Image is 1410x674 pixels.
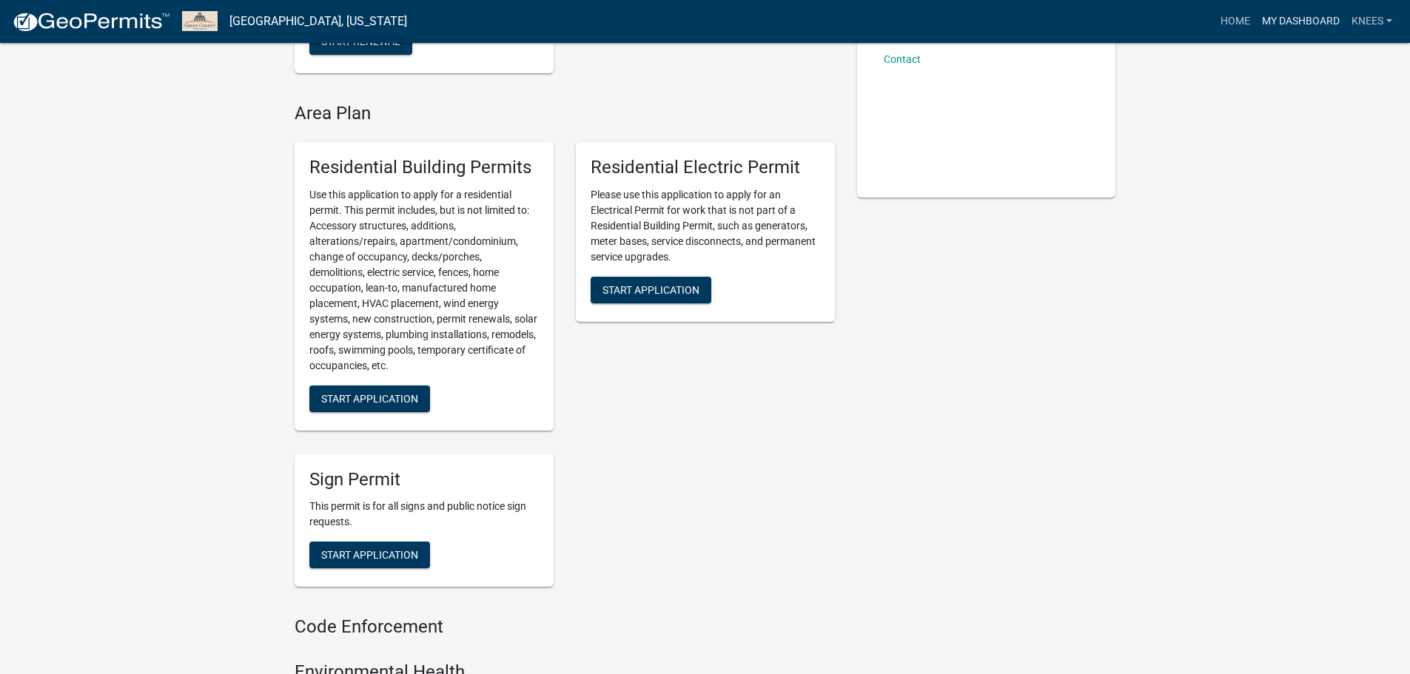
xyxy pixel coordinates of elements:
a: Contact [884,53,921,65]
button: Start Application [309,385,430,412]
p: This permit is for all signs and public notice sign requests. [309,499,539,530]
p: Please use this application to apply for an Electrical Permit for work that is not part of a Resi... [591,187,820,265]
a: My Dashboard [1256,7,1346,36]
p: Use this application to apply for a residential permit. This permit includes, but is not limited ... [309,187,539,374]
span: Start Application [321,392,418,404]
h4: Area Plan [295,103,835,124]
button: Start Application [309,542,430,568]
h5: Sign Permit [309,469,539,491]
h5: Residential Building Permits [309,157,539,178]
h4: Code Enforcement [295,616,835,638]
span: Start Application [602,283,699,295]
a: [GEOGRAPHIC_DATA], [US_STATE] [229,9,407,34]
span: Start Application [321,549,418,561]
button: Start Application [591,277,711,303]
a: Knees [1346,7,1398,36]
a: Home [1215,7,1256,36]
h5: Residential Electric Permit [591,157,820,178]
img: Grant County, Indiana [182,11,218,31]
span: Start Renewal [321,36,400,47]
